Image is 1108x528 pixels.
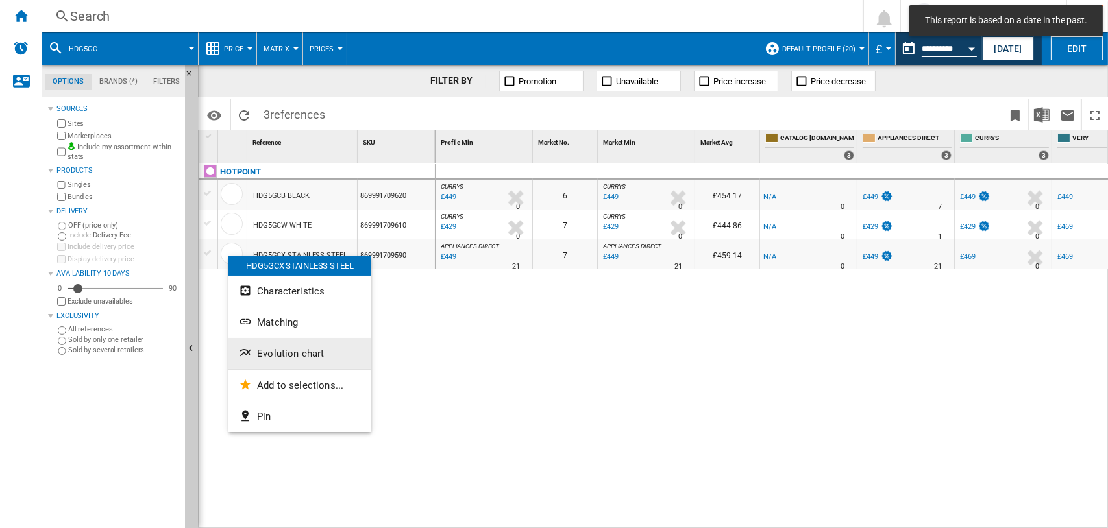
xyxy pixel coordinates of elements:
span: Pin [257,411,271,422]
button: Characteristics [228,276,371,307]
span: This report is based on a date in the past. [921,14,1091,27]
span: Add to selections... [257,379,343,391]
span: Characteristics [257,285,325,297]
button: Matching [228,307,371,338]
span: Matching [257,317,298,328]
span: Evolution chart [257,348,324,359]
button: Add to selections... [228,370,371,401]
button: Pin... [228,401,371,432]
div: HDG5GCX STAINLESS STEEL [228,256,371,276]
button: Evolution chart [228,338,371,369]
